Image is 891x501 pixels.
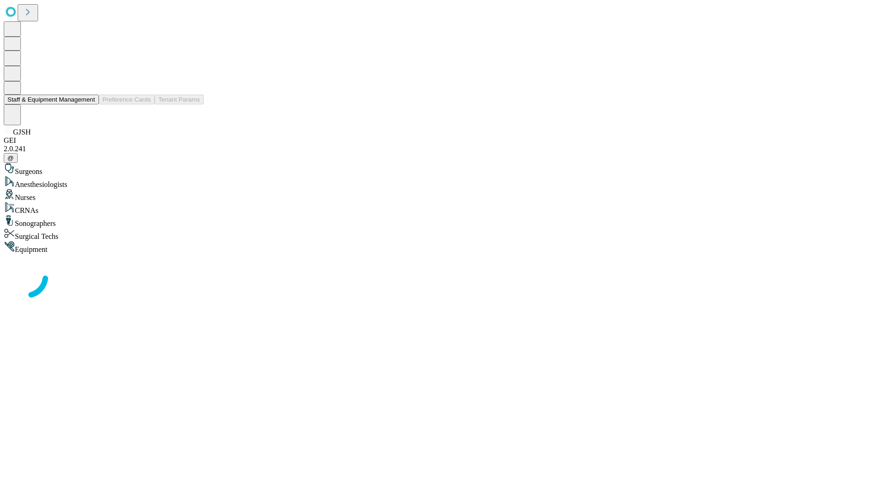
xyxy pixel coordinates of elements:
[13,128,31,136] span: GJSH
[4,189,887,202] div: Nurses
[4,163,887,176] div: Surgeons
[7,154,14,161] span: @
[4,95,99,104] button: Staff & Equipment Management
[155,95,204,104] button: Tenant Params
[4,202,887,215] div: CRNAs
[4,176,887,189] div: Anesthesiologists
[4,228,887,241] div: Surgical Techs
[4,136,887,145] div: GEI
[4,241,887,254] div: Equipment
[4,215,887,228] div: Sonographers
[99,95,155,104] button: Preference Cards
[4,145,887,153] div: 2.0.241
[4,153,18,163] button: @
